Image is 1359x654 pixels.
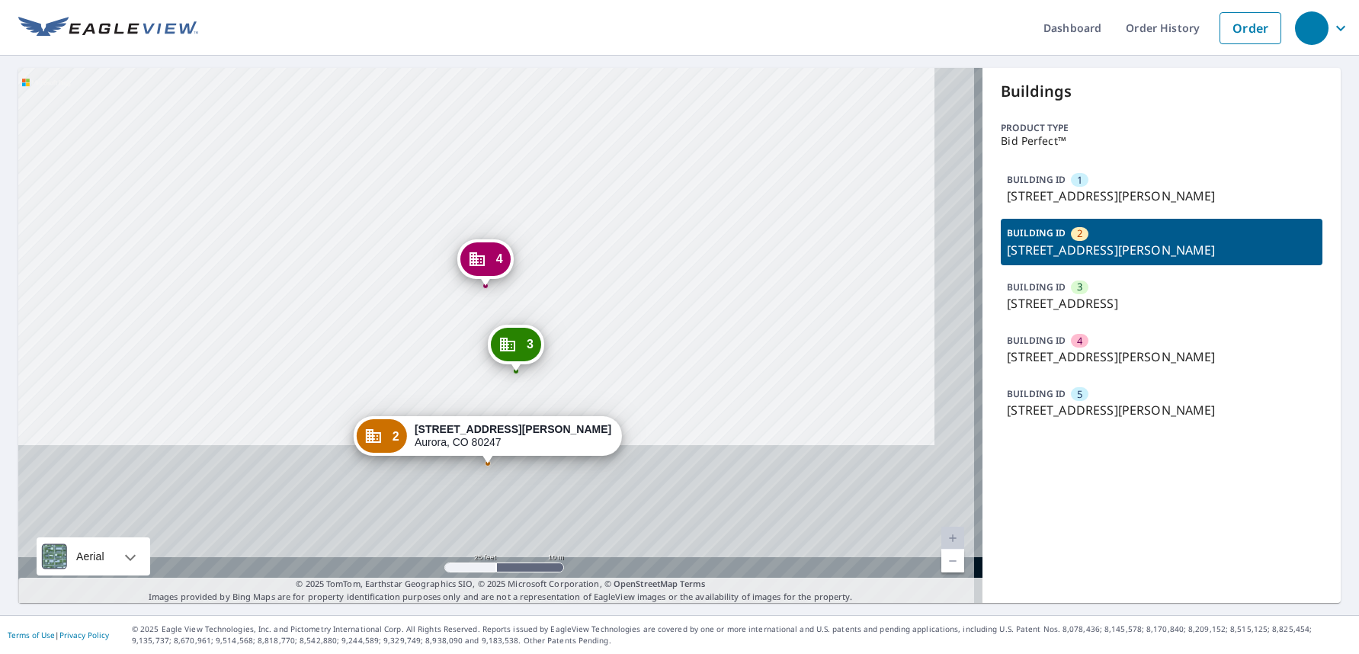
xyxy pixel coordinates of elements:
p: Buildings [1001,80,1322,103]
p: BUILDING ID [1007,334,1066,347]
p: Bid Perfect™ [1001,135,1322,147]
span: 2 [393,431,399,442]
span: 4 [1077,334,1082,348]
p: | [8,630,109,640]
span: © 2025 TomTom, Earthstar Geographics SIO, © 2025 Microsoft Corporation, © [296,578,705,591]
p: [STREET_ADDRESS][PERSON_NAME] [1007,241,1316,259]
a: Order [1220,12,1281,44]
span: 2 [1077,226,1082,241]
a: Terms of Use [8,630,55,640]
p: Product type [1001,121,1322,135]
a: OpenStreetMap [614,578,678,589]
div: Aurora, CO 80247 [415,423,611,449]
span: 1 [1077,173,1082,188]
img: EV Logo [18,17,198,40]
p: [STREET_ADDRESS][PERSON_NAME] [1007,187,1316,205]
div: Dropped pin, building 2, Commercial property, 10303 E Warren Ave Aurora, CO 80247 [354,416,622,463]
p: [STREET_ADDRESS][PERSON_NAME] [1007,348,1316,366]
div: Aerial [37,537,150,575]
span: 3 [1077,280,1082,294]
span: 3 [527,338,534,350]
div: Aerial [72,537,109,575]
span: 5 [1077,387,1082,402]
p: BUILDING ID [1007,281,1066,293]
p: [STREET_ADDRESS][PERSON_NAME] [1007,401,1316,419]
span: 4 [496,253,503,264]
a: Terms [680,578,705,589]
strong: [STREET_ADDRESS][PERSON_NAME] [415,423,611,435]
a: Privacy Policy [59,630,109,640]
p: BUILDING ID [1007,387,1066,400]
p: Images provided by Bing Maps are for property identification purposes only and are not a represen... [18,578,982,603]
p: [STREET_ADDRESS] [1007,294,1316,313]
p: BUILDING ID [1007,226,1066,239]
div: Dropped pin, building 4, Commercial property, 10300 E Evans Ave Aurora, CO 80247 [457,239,514,287]
a: Current Level 20, Zoom Out [941,550,964,572]
p: BUILDING ID [1007,173,1066,186]
a: Current Level 20, Zoom In Disabled [941,527,964,550]
div: Dropped pin, building 3, Commercial property, 2155 S Havana St Aurora, CO 80014 [488,325,544,372]
p: © 2025 Eagle View Technologies, Inc. and Pictometry International Corp. All Rights Reserved. Repo... [132,624,1351,646]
